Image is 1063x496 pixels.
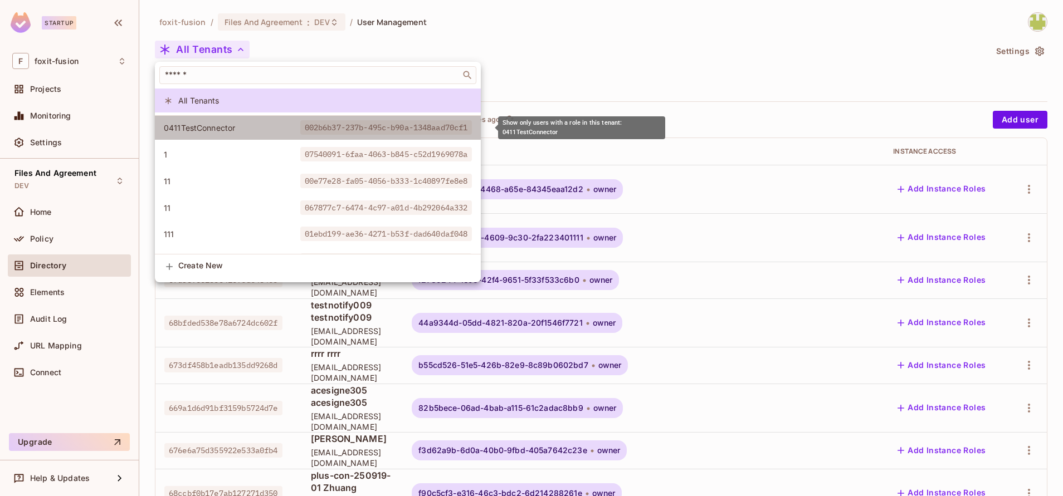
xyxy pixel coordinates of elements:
div: Show only users with a role in this tenant: 11 [155,169,481,193]
span: 11 [164,176,300,186]
span: All Tenants [178,95,472,106]
div: Show only users with a role in this tenant: 0411TestConnector [155,116,481,140]
span: 04dbe511-41ff-49c5-9a82-523c5890370f [300,253,472,268]
div: Show only users with a role in this tenant: 1 [155,143,481,166]
span: 0411TestConnector [164,122,300,133]
div: Show only users with a role in this tenant: 0411TestConnector [498,116,665,139]
span: 067877c7-6474-4c97-a01d-4b292064a332 [300,200,472,215]
div: Show only users with a role in this tenant: 111 [155,222,481,246]
span: Create New [178,261,472,270]
span: 1 [164,149,300,160]
span: 111 [164,229,300,239]
span: 07540091-6faa-4063-b845-c52d1969078a [300,147,472,161]
div: Show only users with a role in this tenant: 11 [155,196,481,220]
span: 00e77e28-fa05-4056-b333-1c40897fe8e8 [300,174,472,188]
span: 002b6b37-237b-495c-b90a-1348aad70cf1 [300,120,472,135]
span: 01ebd199-ae36-4271-b53f-dad640daf048 [300,227,472,241]
span: 11 [164,203,300,213]
div: Show only users with a role in this tenant: 111 [155,249,481,273]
